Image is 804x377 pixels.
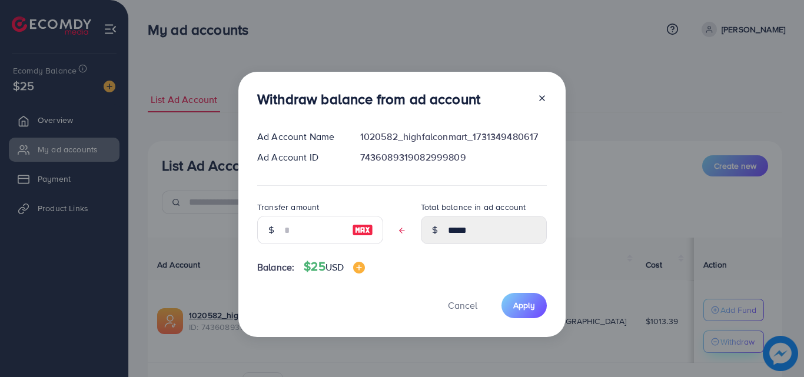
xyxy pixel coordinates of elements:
label: Transfer amount [257,201,319,213]
h4: $25 [304,259,365,274]
div: 7436089319082999809 [351,151,556,164]
span: USD [325,261,344,273]
span: Balance: [257,261,294,274]
img: image [352,223,373,237]
span: Cancel [448,299,477,312]
div: 1020582_highfalconmart_1731349480617 [351,130,556,144]
h3: Withdraw balance from ad account [257,91,480,108]
div: Ad Account ID [248,151,351,164]
button: Apply [501,293,547,318]
span: Apply [513,299,535,311]
div: Ad Account Name [248,130,351,144]
button: Cancel [433,293,492,318]
img: image [353,262,365,273]
label: Total balance in ad account [421,201,526,213]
